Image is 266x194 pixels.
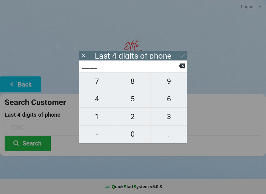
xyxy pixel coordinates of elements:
button: 6 [151,90,187,108]
span: 7 [79,75,115,88]
span: 6 [151,92,187,105]
button: 7 [79,72,115,90]
button: 4 [79,90,115,108]
span: 2 [115,110,151,123]
div: Last 4 digits of phone [95,53,171,59]
button: 1 [79,108,115,125]
span: 4 [79,92,115,105]
span: 5 [115,92,151,105]
span: 9 [151,75,187,88]
button: 0 [115,126,151,143]
span: 3 [151,110,187,123]
button: 3 [151,108,187,125]
button: 9 [151,72,187,90]
button: 5 [115,90,151,108]
span: 8 [115,75,151,88]
button: 2 [115,108,151,125]
button: 8 [115,72,151,90]
span: 0 [115,128,151,141]
span: 1 [79,110,115,123]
